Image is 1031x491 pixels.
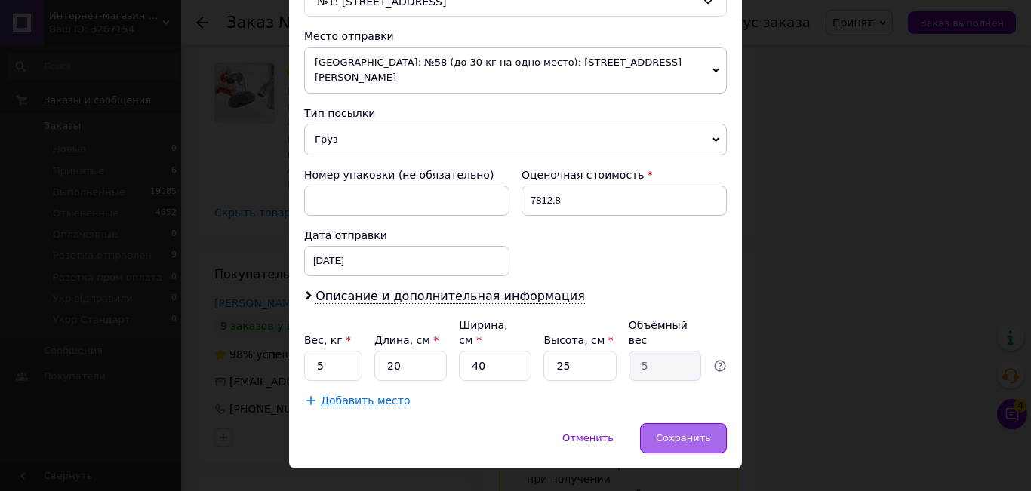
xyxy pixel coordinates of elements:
span: Сохранить [656,432,711,443]
div: Номер упаковки (не обязательно) [304,167,509,183]
label: Ширина, см [459,319,507,346]
div: Дата отправки [304,228,509,243]
span: Отменить [562,432,614,443]
div: Объёмный вес [629,318,701,348]
label: Вес, кг [304,334,351,346]
div: Оценочная стоимость [522,167,727,183]
label: Длина, см [374,334,439,346]
span: Груз [304,124,727,155]
label: Высота, см [543,334,613,346]
span: Добавить место [321,394,411,407]
span: Описание и дополнительная информация [315,289,585,304]
span: [GEOGRAPHIC_DATA]: №58 (до 30 кг на одно место): [STREET_ADDRESS][PERSON_NAME] [304,47,727,94]
span: Тип посылки [304,107,375,119]
span: Место отправки [304,30,394,42]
